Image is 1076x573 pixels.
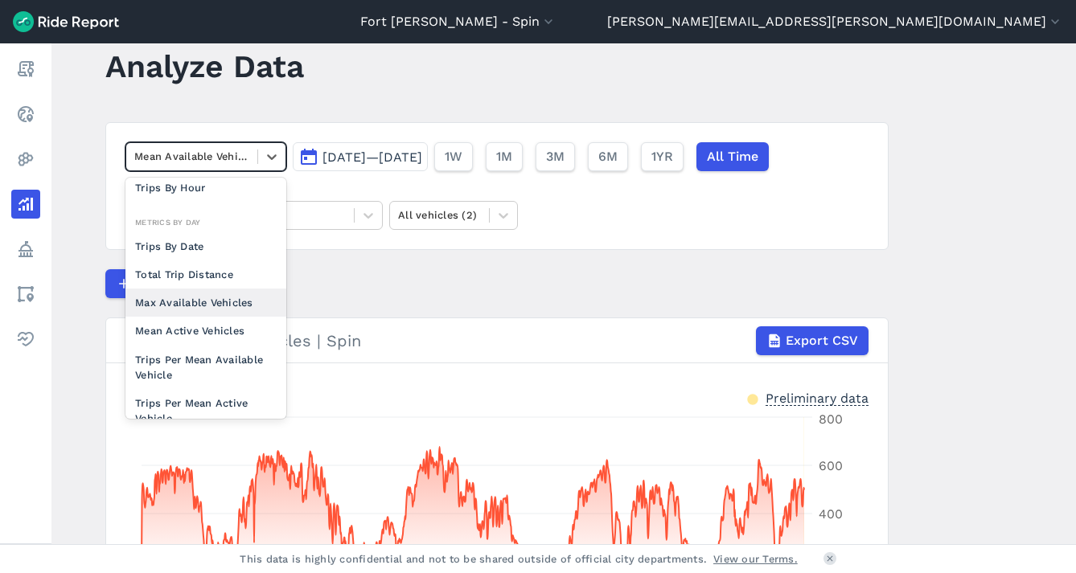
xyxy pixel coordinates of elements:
button: Fort [PERSON_NAME] - Spin [360,12,556,31]
div: Trips Per Mean Available Vehicle [125,346,286,389]
span: 1M [496,147,512,166]
a: Health [11,325,40,354]
span: Export CSV [786,331,858,350]
a: Realtime [11,100,40,129]
tspan: 600 [819,458,843,473]
tspan: 800 [819,411,843,427]
div: Max Available Vehicles [125,289,286,317]
a: Policy [11,235,40,264]
button: 3M [536,142,575,171]
div: Total Trip Distance [125,260,286,289]
button: Export CSV [756,326,869,355]
a: Analyze [11,190,40,219]
a: View our Terms. [713,551,798,567]
a: Report [11,55,40,84]
a: Heatmaps [11,145,40,174]
button: [DATE]—[DATE] [293,142,428,171]
div: Mean Active Vehicles [125,317,286,345]
span: 1W [445,147,462,166]
span: 3M [546,147,565,166]
span: 1YR [651,147,673,166]
tspan: 400 [819,506,843,522]
span: [DATE]—[DATE] [322,149,422,165]
span: 6M [598,147,618,166]
a: Areas [11,280,40,309]
button: 1W [434,142,473,171]
button: All Time [696,142,769,171]
div: Trips By Date [125,232,286,260]
button: Compare Metrics [105,269,253,298]
img: Ride Report [13,11,119,32]
div: Mean Available Vehicles | Spin [125,326,869,355]
button: [PERSON_NAME][EMAIL_ADDRESS][PERSON_NAME][DOMAIN_NAME] [607,12,1063,31]
div: Metrics By Day [125,215,286,230]
div: Trips By Hour [125,174,286,202]
button: 1M [486,142,523,171]
h1: Analyze Data [105,44,304,88]
button: 6M [588,142,628,171]
div: Preliminary data [766,389,869,406]
button: 1YR [641,142,684,171]
div: Trips Per Mean Active Vehicle [125,389,286,432]
span: All Time [707,147,758,166]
